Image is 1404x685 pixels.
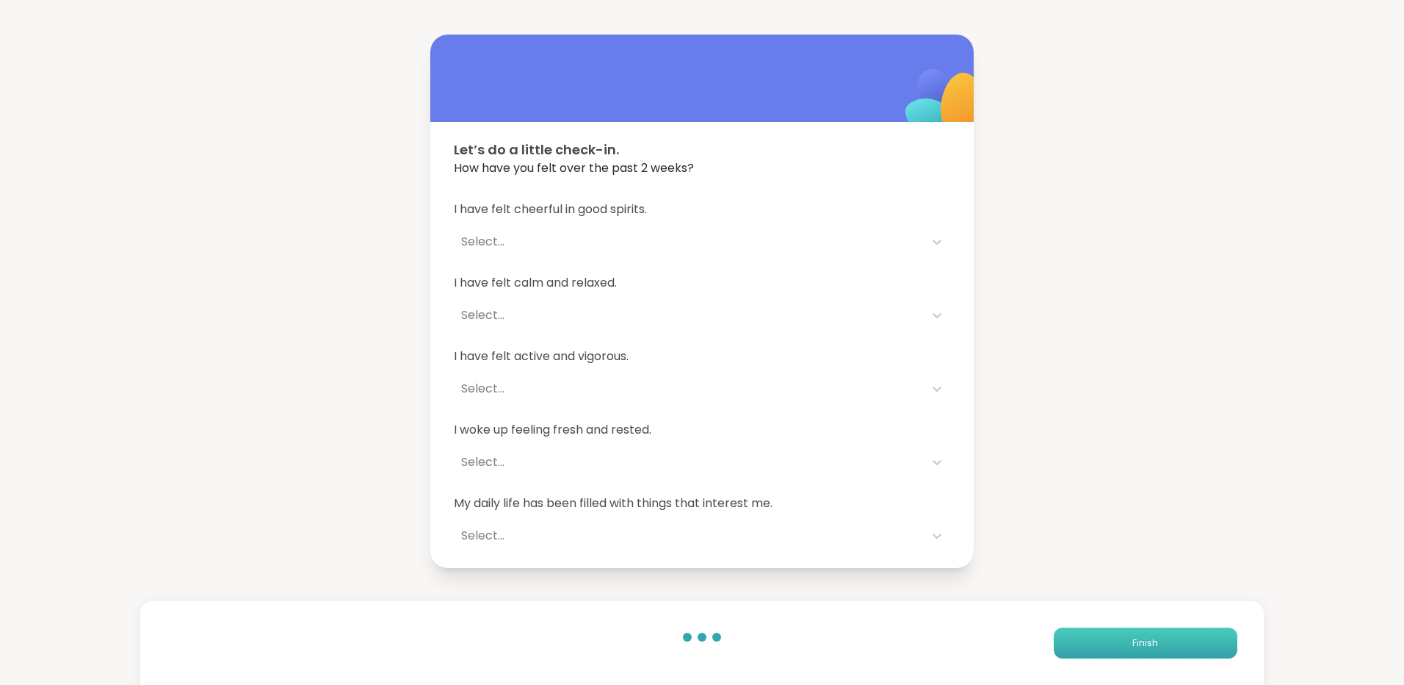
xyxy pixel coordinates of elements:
[454,348,950,365] span: I have felt active and vigorous.
[461,306,916,324] div: Select...
[1132,636,1158,650] span: Finish
[454,495,950,512] span: My daily life has been filled with things that interest me.
[461,453,916,471] div: Select...
[871,31,1017,177] img: ShareWell Logomark
[454,159,950,177] span: How have you felt over the past 2 weeks?
[454,201,950,218] span: I have felt cheerful in good spirits.
[454,140,950,159] span: Let’s do a little check-in.
[454,274,950,292] span: I have felt calm and relaxed.
[454,421,950,439] span: I woke up feeling fresh and rested.
[1054,628,1237,659] button: Finish
[461,233,916,251] div: Select...
[461,527,916,545] div: Select...
[461,380,916,398] div: Select...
